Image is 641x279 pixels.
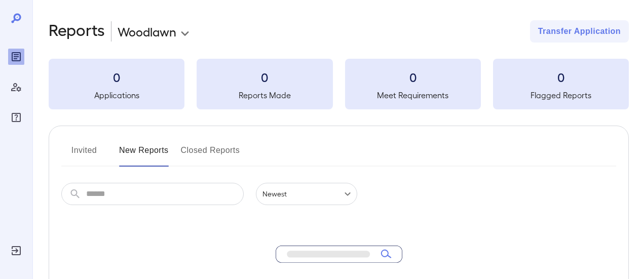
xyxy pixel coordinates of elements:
div: Newest [256,183,357,205]
h3: 0 [493,69,629,85]
h5: Reports Made [197,89,332,101]
div: Log Out [8,243,24,259]
h5: Meet Requirements [345,89,481,101]
button: Invited [61,142,107,167]
p: Woodlawn [118,23,176,39]
h5: Applications [49,89,184,101]
h3: 0 [197,69,332,85]
button: Transfer Application [530,20,629,43]
div: Reports [8,49,24,65]
h3: 0 [345,69,481,85]
h3: 0 [49,69,184,85]
h2: Reports [49,20,105,43]
h5: Flagged Reports [493,89,629,101]
button: New Reports [119,142,169,167]
div: Manage Users [8,79,24,95]
button: Closed Reports [181,142,240,167]
div: FAQ [8,109,24,126]
summary: 0Applications0Reports Made0Meet Requirements0Flagged Reports [49,59,629,109]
